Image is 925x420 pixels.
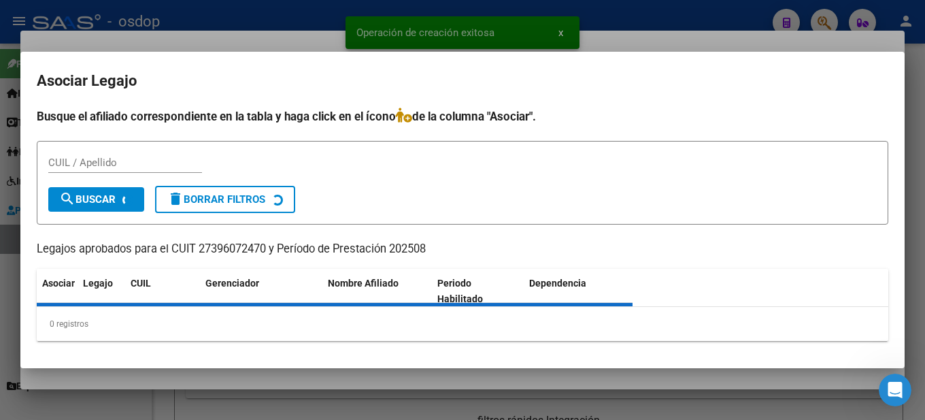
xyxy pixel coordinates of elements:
datatable-header-cell: Asociar [37,269,78,314]
datatable-header-cell: CUIL [125,269,200,314]
h4: Busque el afiliado correspondiente en la tabla y haga click en el ícono de la columna "Asociar". [37,108,888,125]
span: Nombre Afiliado [328,278,399,289]
span: Periodo Habilitado [437,278,483,304]
span: Borrar Filtros [167,193,265,206]
button: Buscar [48,187,144,212]
span: CUIL [131,278,151,289]
p: Legajos aprobados para el CUIT 27396072470 y Período de Prestación 202508 [37,241,888,258]
mat-icon: search [59,191,75,207]
mat-icon: delete [167,191,184,207]
datatable-header-cell: Periodo Habilitado [432,269,524,314]
datatable-header-cell: Nombre Afiliado [322,269,432,314]
div: 0 registros [37,307,888,341]
button: Borrar Filtros [155,186,295,213]
span: Dependencia [529,278,586,289]
span: Asociar [42,278,75,289]
span: Buscar [59,193,116,206]
h2: Asociar Legajo [37,68,888,94]
span: Legajo [83,278,113,289]
datatable-header-cell: Legajo [78,269,125,314]
datatable-header-cell: Gerenciador [200,269,322,314]
span: Gerenciador [205,278,259,289]
iframe: Intercom live chat [879,374,911,406]
datatable-header-cell: Dependencia [524,269,633,314]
